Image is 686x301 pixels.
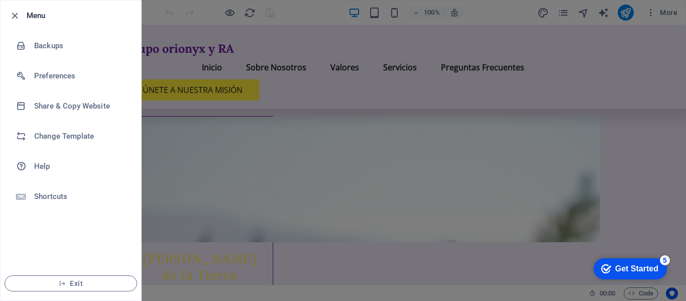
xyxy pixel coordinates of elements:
[1,151,141,181] a: Help
[30,11,73,20] div: Get Started
[27,10,133,22] h6: Menu
[13,279,129,287] span: Exit
[34,100,127,112] h6: Share & Copy Website
[8,5,81,26] div: Get Started 5 items remaining, 0% complete
[34,130,127,142] h6: Change Template
[34,40,127,52] h6: Backups
[34,70,127,82] h6: Preferences
[5,275,137,291] button: Exit
[34,190,127,203] h6: Shortcuts
[74,2,84,12] div: 5
[34,160,127,172] h6: Help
